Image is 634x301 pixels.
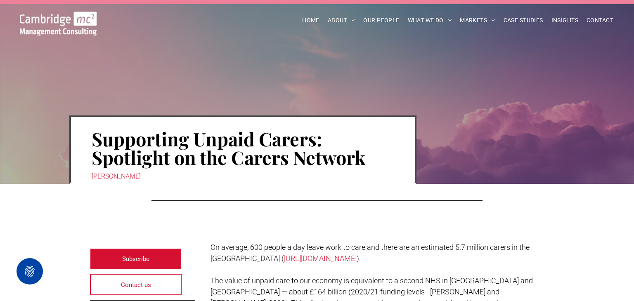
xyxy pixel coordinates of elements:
a: CASE STUDIES [499,14,547,27]
a: CONTACT [582,14,617,27]
a: Contact us [90,274,182,295]
span: On average, 600 people a day leave work to care and there are an estimated 5.7 million carers in ... [211,243,530,263]
span: Contact us [121,275,151,295]
a: INSIGHTS [547,14,582,27]
a: MARKETS [456,14,499,27]
a: Subscribe [90,248,182,270]
img: Go to Homepage [20,12,97,35]
a: ABOUT [324,14,360,27]
div: [PERSON_NAME] [92,171,394,182]
a: HOME [298,14,324,27]
a: WHAT WE DO [404,14,456,27]
a: OUR PEOPLE [359,14,403,27]
h1: Supporting Unpaid Carers: Spotlight on the Carers Network [92,129,394,167]
a: CHARITY SPOTLIGHT | Supporting Unpaid Carers: Carers Network [20,13,97,21]
span: ). [357,254,361,263]
span: Subscribe [122,249,149,269]
a: [URL][DOMAIN_NAME] [284,254,357,263]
